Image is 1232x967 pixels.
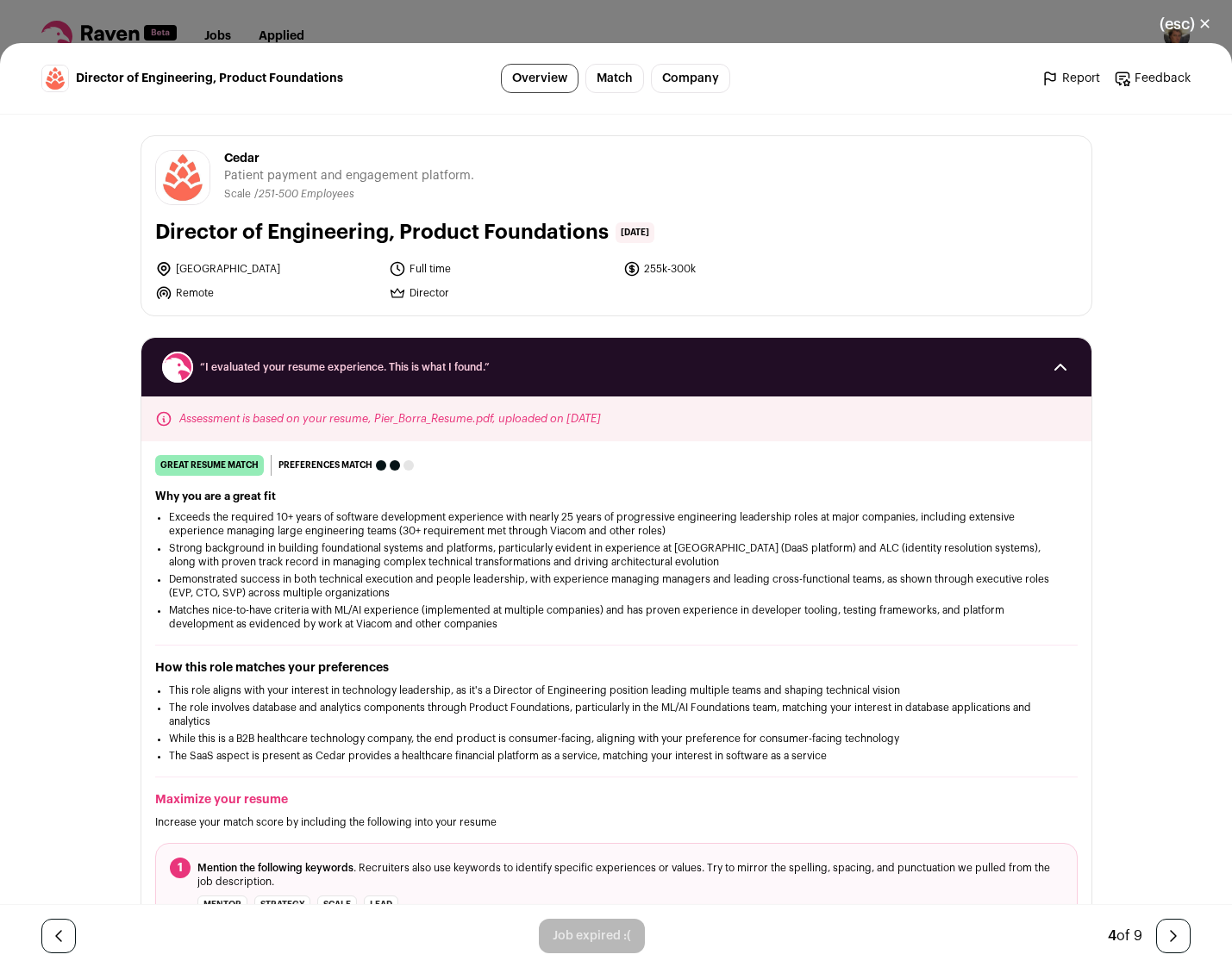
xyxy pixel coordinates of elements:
[155,219,609,246] h1: Director of Engineering, Product Foundations
[224,167,474,184] span: Patient payment and engagement platform.
[278,457,372,474] span: Preferences match
[585,64,644,93] a: Match
[254,895,310,914] li: strategy
[155,659,1078,677] h2: How this role matches your preferences
[197,895,247,914] li: mentor
[1108,926,1142,946] div: of 9
[169,541,1064,569] li: Strong background in building foundational systems and platforms, particularly evident in experie...
[170,858,191,878] span: 1
[155,455,264,476] div: great resume match
[155,260,379,278] li: [GEOGRAPHIC_DATA]
[155,284,379,302] li: Remote
[1139,5,1232,43] button: Close modal
[1114,70,1191,87] a: Feedback
[200,360,1033,374] span: “I evaluated your resume experience. This is what I found.”
[224,188,254,201] li: Scale
[169,701,1064,728] li: The role involves database and analytics components through Product Foundations, particularly in ...
[42,66,68,91] img: 9fa0e9a38ece1d0fefaeea44f1cb48c56cf4a9f607a8215fd0ba4cedde620d86.jpg
[197,863,353,873] span: Mention the following keywords
[254,188,354,201] li: /
[224,150,474,167] span: Cedar
[155,791,1078,808] h2: Maximize your resume
[259,189,354,199] span: 251-500 Employees
[317,895,357,914] li: scale
[76,70,343,87] span: Director of Engineering, Product Foundations
[616,222,654,243] span: [DATE]
[1108,929,1116,943] span: 4
[623,260,847,278] li: 255k-300k
[364,895,398,914] li: lead
[389,260,613,278] li: Full time
[169,732,1064,746] li: While this is a B2B healthcare technology company, the end product is consumer-facing, aligning w...
[389,284,613,302] li: Director
[155,490,1078,503] h2: Why you are a great fit
[501,64,578,93] a: Overview
[651,64,730,93] a: Company
[169,510,1064,538] li: Exceeds the required 10+ years of software development experience with nearly 25 years of progres...
[169,683,1064,697] li: This role aligns with your interest in technology leadership, as it's a Director of Engineering p...
[156,151,210,204] img: 9fa0e9a38ece1d0fefaeea44f1cb48c56cf4a9f607a8215fd0ba4cedde620d86.jpg
[141,396,1091,441] div: Assessment is based on your resume, Pier_Borra_Resume.pdf, uploaded on [DATE]
[155,815,1078,829] p: Increase your match score by including the following into your resume
[169,572,1064,600] li: Demonstrated success in both technical execution and people leadership, with experience managing ...
[169,603,1064,631] li: Matches nice-to-have criteria with ML/AI experience (implemented at multiple companies) and has p...
[197,861,1063,889] span: . Recruiters also use keywords to identify specific experiences or values. Try to mirror the spel...
[169,749,1064,763] li: The SaaS aspect is present as Cedar provides a healthcare financial platform as a service, matchi...
[1041,70,1100,87] a: Report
